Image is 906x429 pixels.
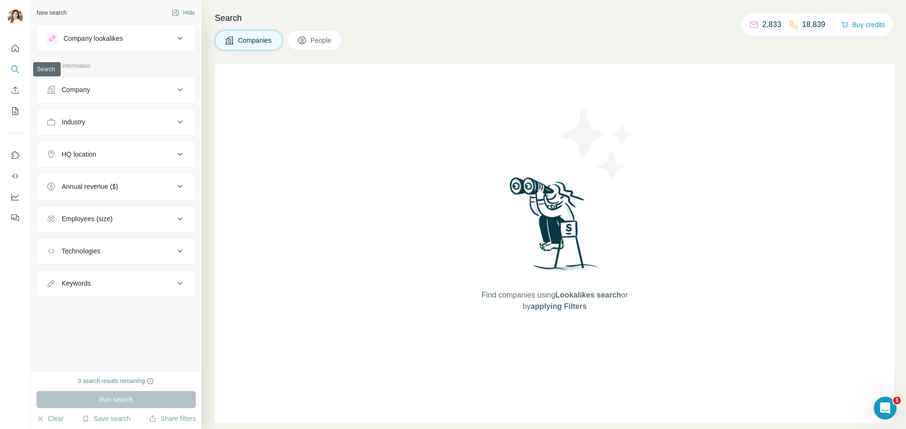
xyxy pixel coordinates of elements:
button: Employees (size) [37,207,195,230]
button: Company lookalikes [37,27,195,50]
span: Companies [238,36,273,45]
span: applying Filters [531,302,586,310]
div: New search [37,9,66,17]
button: Use Surfe on LinkedIn [8,147,23,164]
button: Use Surfe API [8,168,23,185]
button: Dashboard [8,188,23,205]
button: Industry [37,111,195,133]
div: Technologies [62,246,101,256]
button: Quick start [8,40,23,57]
button: Keywords [37,272,195,295]
div: Company [62,85,90,94]
button: Hide [165,6,201,20]
span: People [311,36,332,45]
span: 1 [893,397,901,404]
div: Company lookalikes [64,34,123,43]
div: 0 search results remaining [78,377,155,385]
div: Annual revenue ($) [62,182,118,191]
div: HQ location [62,149,96,159]
button: Company [37,78,195,101]
button: Technologies [37,240,195,262]
div: Employees (size) [62,214,112,224]
p: 2,833 [762,19,781,30]
p: Company information [37,62,196,70]
img: Surfe Illustration - Stars [555,102,640,187]
span: Find companies using or by [479,289,631,312]
span: Lookalikes search [555,291,621,299]
button: My lists [8,103,23,120]
button: Feedback [8,209,23,226]
div: Industry [62,117,85,127]
button: Save search [82,414,130,423]
button: Search [8,61,23,78]
div: Keywords [62,279,91,288]
p: 18,839 [802,19,825,30]
iframe: Intercom live chat [874,397,897,420]
img: Surfe Illustration - Woman searching with binoculars [505,175,604,280]
button: HQ location [37,143,195,166]
img: Avatar [8,9,23,25]
button: Clear [37,414,64,423]
button: Enrich CSV [8,82,23,99]
h4: Search [215,11,895,25]
button: Buy credits [841,18,885,31]
button: Annual revenue ($) [37,175,195,198]
button: Share filters [149,414,196,423]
